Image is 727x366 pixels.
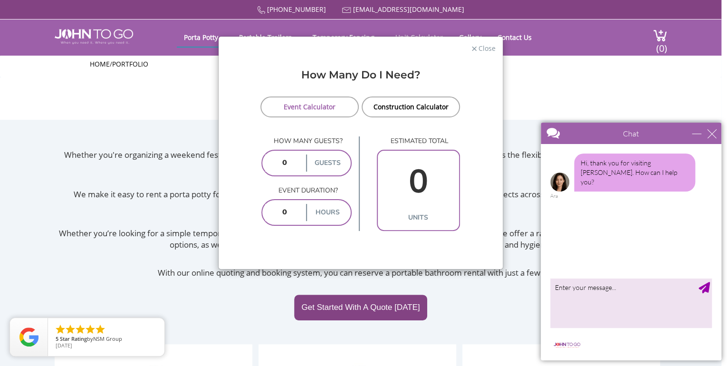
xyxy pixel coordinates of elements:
li:  [65,324,76,335]
p: Event duration? [261,186,352,195]
label: hours [306,204,348,221]
span: × [471,41,478,55]
li:  [55,324,66,335]
iframe: Live Chat Box [535,117,727,366]
div: How Many Do I Need? [226,67,496,96]
li:  [75,324,86,335]
li:  [95,324,106,335]
a: Construction Calculator [362,96,460,117]
li:  [85,324,96,335]
span: [DATE] [56,342,72,349]
span: Close [478,43,496,52]
a: Event Calculator [260,96,359,117]
p: estimated total [377,136,460,146]
label: guests [306,154,348,172]
span: Star Rating [60,335,87,342]
img: Review Rating [19,327,38,347]
input: 0 [265,204,305,221]
span: 5 [56,335,58,342]
input: 0 [380,154,457,209]
p: How many guests? [261,136,352,146]
input: 0 [265,154,305,172]
span: NSM Group [93,335,122,342]
label: units [380,209,457,226]
span: by [56,336,157,343]
button: Close [471,43,496,53]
